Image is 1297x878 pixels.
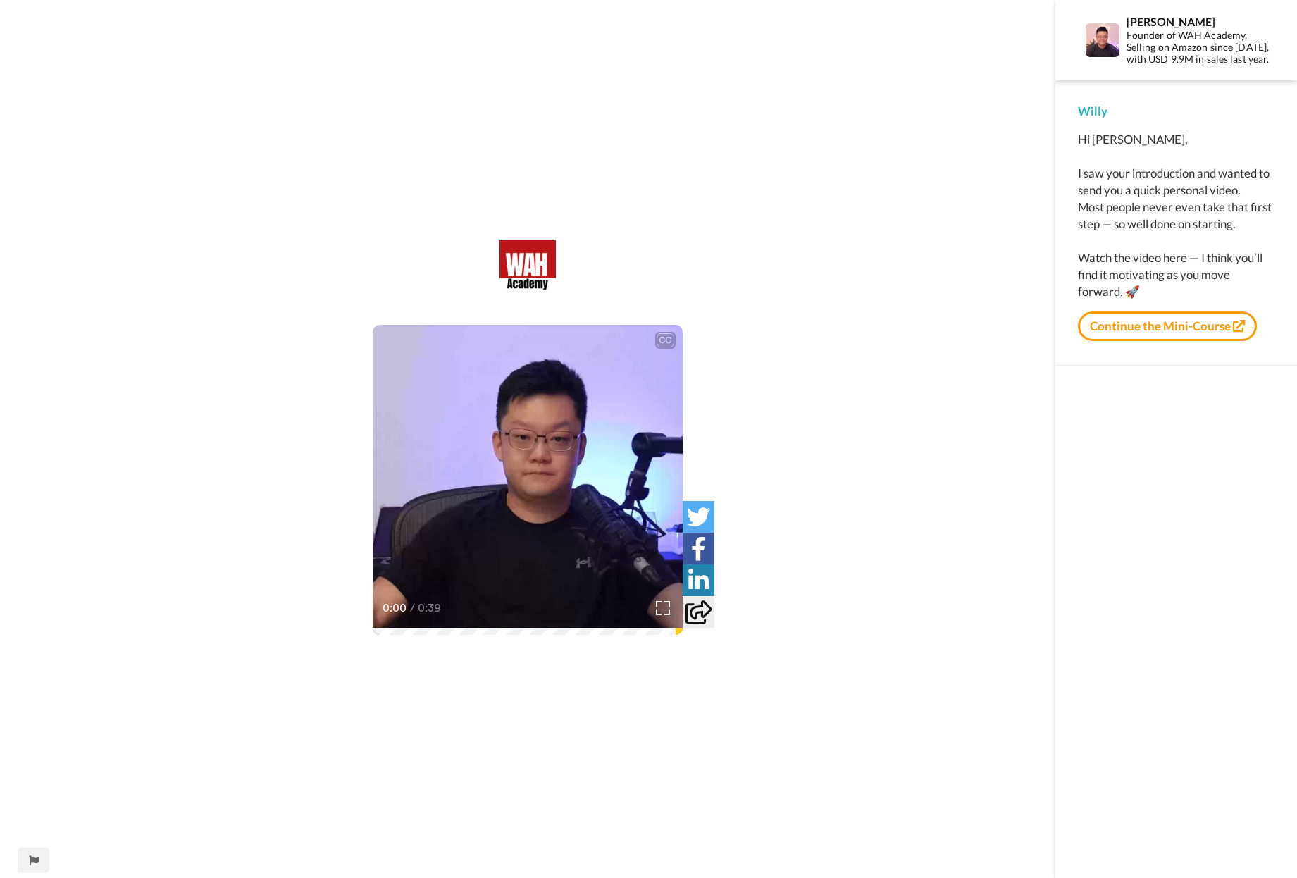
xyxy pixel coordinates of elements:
span: 0:39 [418,600,442,617]
img: Full screen [656,601,670,615]
img: Profile Image [1086,23,1119,57]
span: 0:00 [383,600,407,617]
a: Continue the Mini-Course [1078,311,1257,341]
span: / [410,600,415,617]
div: Founder of WAH Academy. Selling on Amazon since [DATE], with USD 9.9M in sales last year. [1127,30,1274,65]
div: CC [657,333,674,347]
div: [PERSON_NAME] [1127,15,1274,28]
img: 96474be9-0627-443c-8013-dab5a186a59c [499,240,556,297]
div: Hi [PERSON_NAME], I saw your introduction and wanted to send you a quick personal video. Most peo... [1078,131,1274,300]
div: Willy [1078,103,1274,120]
